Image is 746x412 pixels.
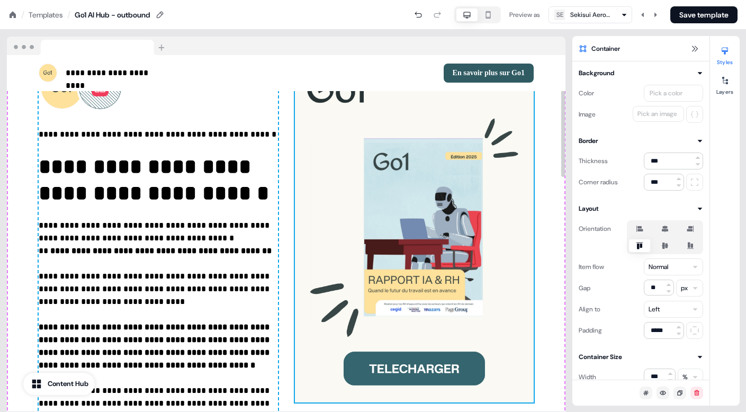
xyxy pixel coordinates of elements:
button: Background [579,68,703,78]
div: Align to [579,301,600,318]
div: Pick a color [648,88,685,98]
div: Background [579,68,614,78]
button: Pick an image [633,106,684,122]
div: Container Size [579,352,622,362]
div: Preview as [509,10,540,20]
img: Image [295,65,534,403]
div: Image [579,106,596,123]
div: Item flow [579,258,604,275]
div: Padding [579,322,602,339]
button: Pick a color [644,85,703,102]
div: Gap [579,280,590,297]
div: Pick an image [635,109,679,119]
div: Go1 AI Hub - outbound [75,10,150,20]
div: Orientation [579,220,611,237]
div: Sekisui Aerospace [570,10,613,20]
button: Styles [710,42,740,66]
a: Templates [29,10,63,20]
div: Thickness [579,153,608,169]
button: Save template [670,6,738,23]
button: Content Hub [23,373,95,395]
span: Container [591,43,620,54]
div: Content Hub [48,379,88,389]
button: Container Size [579,352,703,362]
div: SE [556,10,563,20]
div: Corner radius [579,174,618,191]
img: Browser topbar [7,37,169,56]
div: / [67,9,70,21]
div: Layout [579,203,599,214]
button: Border [579,136,703,146]
div: Color [579,85,594,102]
div: Border [579,136,598,146]
button: Layers [710,72,740,95]
div: Left [649,304,660,315]
button: En savoir plus sur Go1 [444,64,534,83]
div: px [681,283,688,293]
div: / [21,9,24,21]
div: Width [579,369,596,386]
button: Layout [579,203,703,214]
button: SESekisui Aerospace [549,6,632,23]
div: En savoir plus sur Go1 [291,64,534,83]
div: % [682,372,688,382]
div: Normal [649,262,668,272]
